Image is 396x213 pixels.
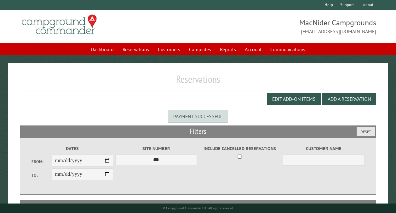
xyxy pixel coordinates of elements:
div: Payment successful [168,110,228,123]
th: Due [307,200,341,211]
button: Add a Reservation [322,93,376,105]
img: Campground Commander [20,12,99,37]
label: Include Cancelled Reservations [199,145,281,152]
h1: Reservations [20,73,376,90]
a: Reports [216,43,240,55]
label: To: [32,172,52,178]
label: Site Number [115,145,197,152]
a: Account [241,43,265,55]
th: Customer [209,200,282,211]
a: Dashboard [87,43,118,55]
a: Customers [154,43,184,55]
button: Edit Add-on Items [267,93,321,105]
th: Camper Details [103,200,209,211]
small: © Campground Commander LLC. All rights reserved. [163,206,234,210]
a: Campsites [185,43,215,55]
button: Reset [357,127,375,136]
th: Dates [58,200,103,211]
label: Dates [32,145,113,152]
a: Reservations [119,43,153,55]
th: Edit [341,200,376,211]
a: Communications [267,43,309,55]
h2: Filters [20,125,376,137]
label: From: [32,159,52,165]
th: Site [23,200,58,211]
th: Total [282,200,307,211]
label: Customer Name [283,145,364,152]
span: MacNider Campgrounds [EMAIL_ADDRESS][DOMAIN_NAME] [198,17,376,35]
